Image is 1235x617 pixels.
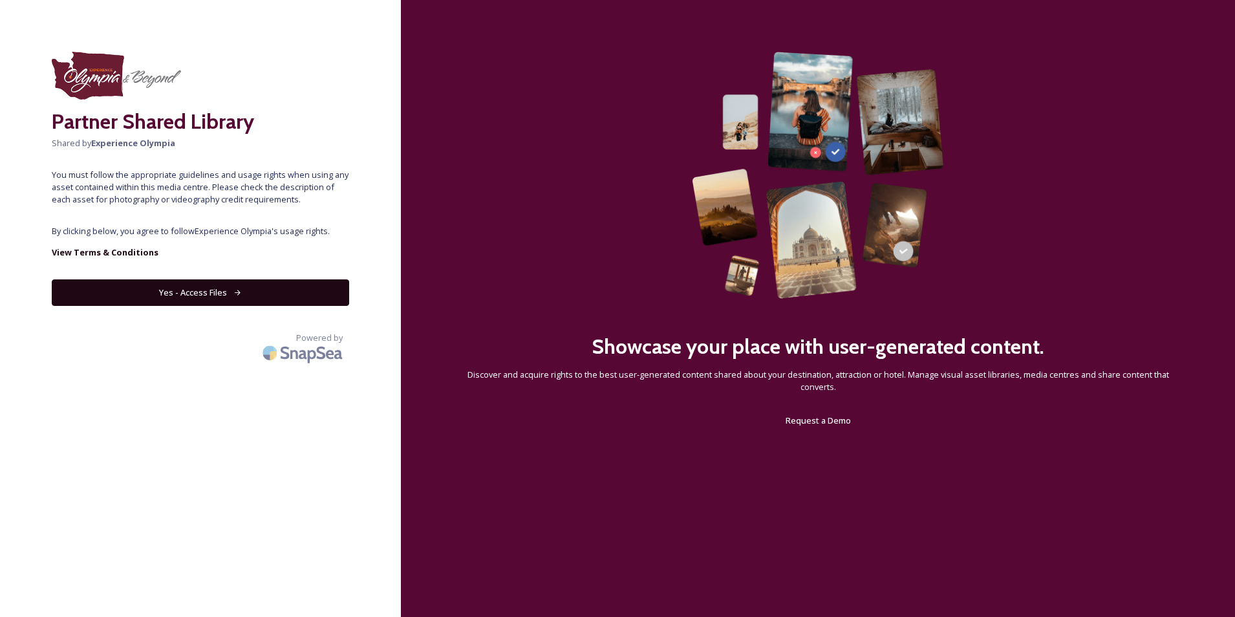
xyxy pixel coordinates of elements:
[52,246,158,258] strong: View Terms & Conditions
[52,169,349,206] span: You must follow the appropriate guidelines and usage rights when using any asset contained within...
[52,52,181,100] img: download.png
[52,137,349,149] span: Shared by
[52,244,349,260] a: View Terms & Conditions
[786,413,851,428] a: Request a Demo
[52,279,349,306] button: Yes - Access Files
[296,332,343,344] span: Powered by
[786,415,851,426] span: Request a Demo
[52,106,349,137] h2: Partner Shared Library
[259,338,349,368] img: SnapSea Logo
[592,331,1044,362] h2: Showcase your place with user-generated content.
[52,225,349,237] span: By clicking below, you agree to follow Experience Olympia 's usage rights.
[453,369,1183,393] span: Discover and acquire rights to the best user-generated content shared about your destination, att...
[692,52,943,299] img: 63b42ca75bacad526042e722_Group%20154-p-800.png
[91,137,175,149] strong: Experience Olympia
